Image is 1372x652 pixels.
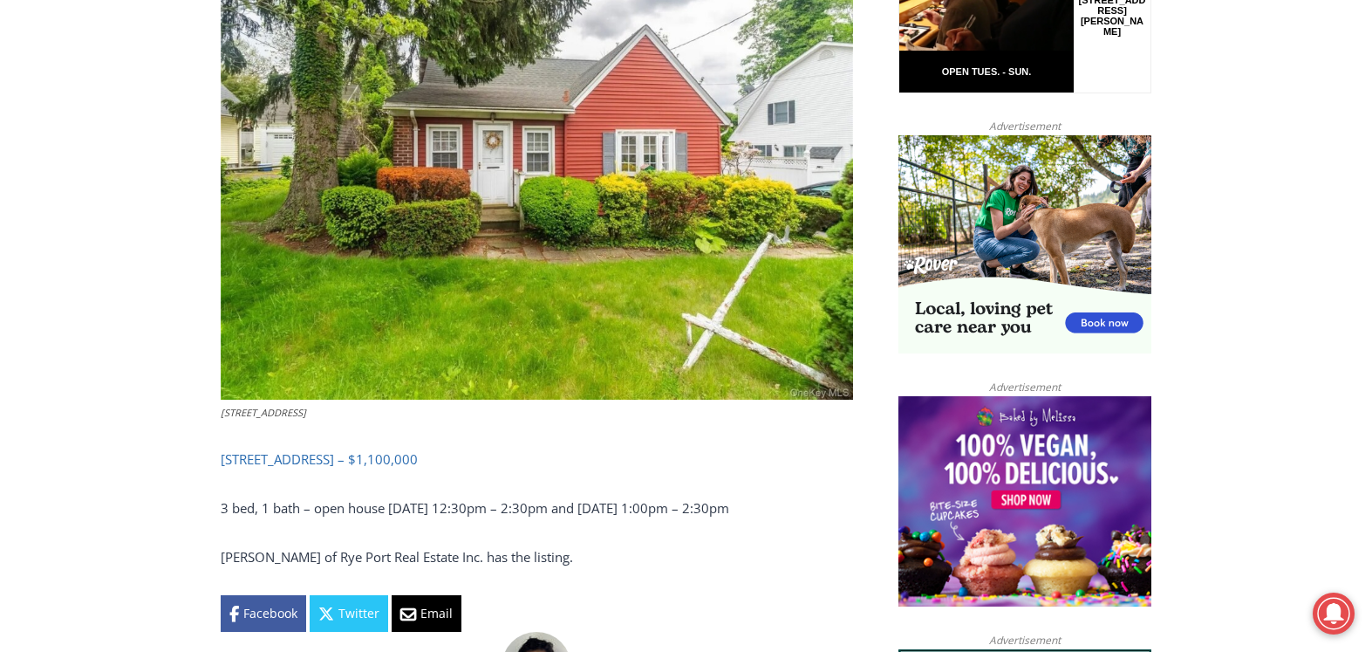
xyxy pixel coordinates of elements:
[221,405,853,421] figcaption: [STREET_ADDRESS]
[898,396,1151,607] img: Baked by Melissa
[5,180,171,246] span: Open Tues. - Sun. [PHONE_NUMBER]
[420,169,845,217] a: Intern @ [DOMAIN_NAME]
[972,118,1078,134] span: Advertisement
[456,174,809,213] span: Intern @ [DOMAIN_NAME]
[221,498,853,518] p: 3 bed, 1 bath – open house [DATE] 12:30pm – 2:30pm and [DATE] 1:00pm – 2:30pm
[221,546,853,567] p: [PERSON_NAME] of Rye Port Real Estate Inc. has the listing.
[221,450,418,468] a: [STREET_ADDRESS] – $1,100,000
[972,632,1078,649] span: Advertisement
[221,595,306,632] a: Facebook
[179,109,248,209] div: Located at [STREET_ADDRESS][PERSON_NAME]
[972,379,1078,395] span: Advertisement
[392,595,461,632] a: Email
[1,175,175,217] a: Open Tues. - Sun. [PHONE_NUMBER]
[310,595,388,632] a: Twitter
[440,1,824,169] div: "I learned about the history of a place I’d honestly never considered even as a resident of [GEOG...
